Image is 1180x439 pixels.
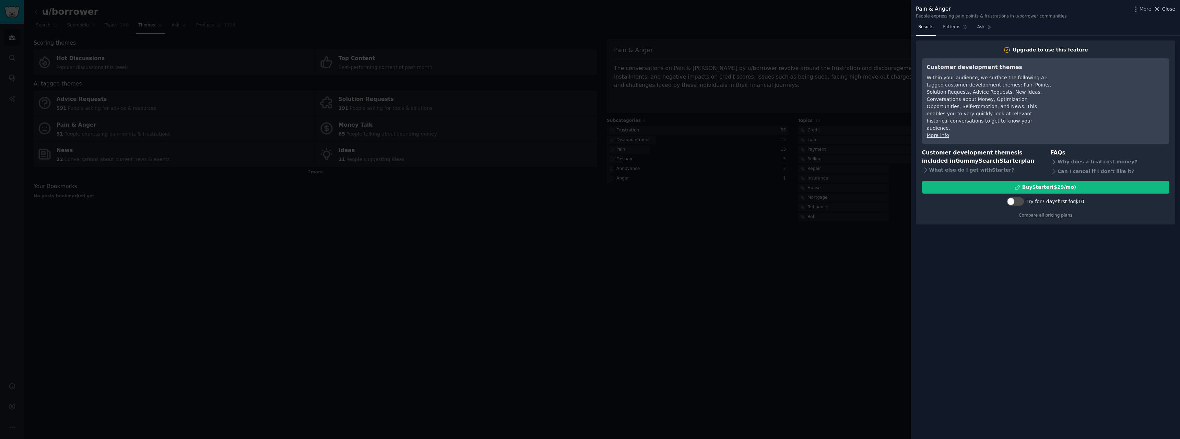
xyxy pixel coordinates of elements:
[916,5,1067,13] div: Pain & Anger
[1026,198,1084,205] div: Try for 7 days first for $10
[927,63,1052,72] h3: Customer development themes
[943,24,960,30] span: Patterns
[1013,46,1088,54] div: Upgrade to use this feature
[927,74,1052,132] div: Within your audience, we surface the following AI-tagged customer development themes: Pain Points...
[918,24,933,30] span: Results
[1019,213,1072,218] a: Compare all pricing plans
[975,22,994,36] a: Ask
[1022,184,1076,191] div: Buy Starter ($ 29 /mo )
[922,181,1169,194] button: BuyStarter($29/mo)
[922,165,1041,175] div: What else do I get with Starter ?
[1062,63,1165,115] iframe: YouTube video player
[1132,5,1152,13] button: More
[1050,157,1169,166] div: Why does a trial cost money?
[977,24,985,30] span: Ask
[1140,5,1152,13] span: More
[1050,166,1169,176] div: Can I cancel if I don't like it?
[916,22,936,36] a: Results
[941,22,970,36] a: Patterns
[916,13,1067,20] div: People expressing pain points & frustrations in u/borrower communities
[1050,149,1169,157] h3: FAQs
[955,158,1021,164] span: GummySearch Starter
[927,132,949,138] a: More info
[922,149,1041,165] h3: Customer development themes is included in plan
[1162,5,1175,13] span: Close
[1154,5,1175,13] button: Close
